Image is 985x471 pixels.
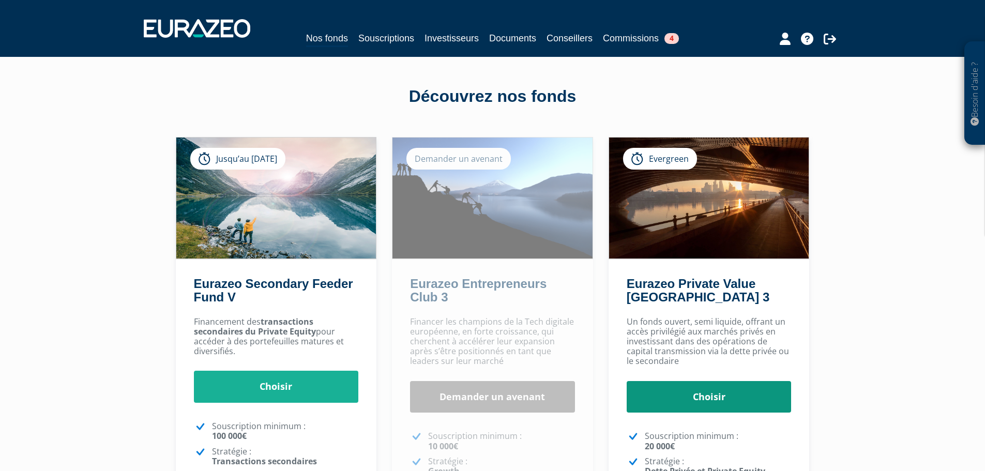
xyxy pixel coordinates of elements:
img: 1732889491-logotype_eurazeo_blanc_rvb.png [144,19,250,38]
img: Eurazeo Entrepreneurs Club 3 [392,138,593,259]
strong: 10 000€ [428,440,458,452]
a: Nos fonds [306,31,348,47]
div: Découvrez nos fonds [198,85,787,109]
img: Eurazeo Secondary Feeder Fund V [176,138,376,259]
a: Choisir [627,381,792,413]
a: Eurazeo Entrepreneurs Club 3 [410,277,547,304]
strong: Transactions secondaires [212,455,317,467]
div: Jusqu’au [DATE] [190,148,285,170]
p: Stratégie : [212,447,359,466]
div: Demander un avenant [406,148,511,170]
strong: 100 000€ [212,430,247,442]
a: Investisseurs [425,31,479,45]
a: Eurazeo Private Value [GEOGRAPHIC_DATA] 3 [627,277,769,304]
strong: 20 000€ [645,440,675,452]
span: 4 [664,33,679,44]
a: Commissions4 [603,31,679,45]
a: Conseillers [547,31,593,45]
p: Financement des pour accéder à des portefeuilles matures et diversifiés. [194,317,359,357]
img: Eurazeo Private Value Europe 3 [609,138,809,259]
p: Besoin d'aide ? [969,47,981,140]
strong: transactions secondaires du Private Equity [194,316,316,337]
p: Souscription minimum : [212,421,359,441]
p: Financer les champions de la Tech digitale européenne, en forte croissance, qui cherchent à accél... [410,317,575,367]
a: Demander un avenant [410,381,575,413]
a: Choisir [194,371,359,403]
p: Souscription minimum : [645,431,792,451]
a: Souscriptions [358,31,414,45]
a: Eurazeo Secondary Feeder Fund V [194,277,353,304]
p: Souscription minimum : [428,431,575,451]
p: Un fonds ouvert, semi liquide, offrant un accès privilégié aux marchés privés en investissant dan... [627,317,792,367]
div: Evergreen [623,148,697,170]
a: Documents [489,31,536,45]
